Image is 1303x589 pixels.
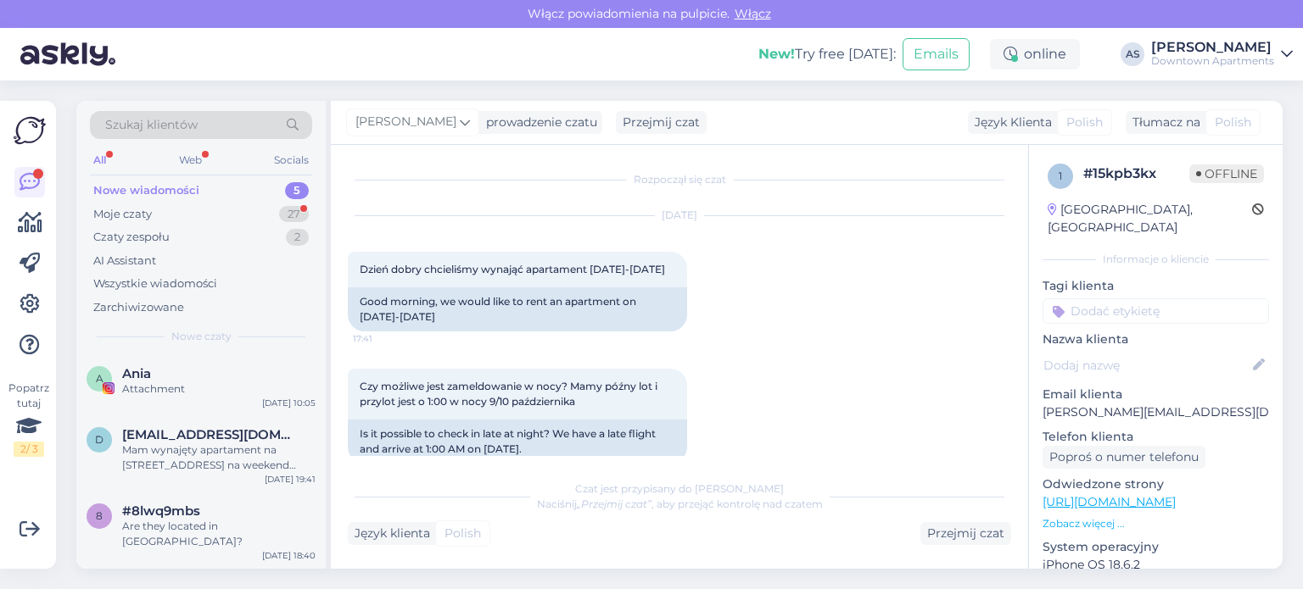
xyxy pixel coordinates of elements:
div: [DATE] [348,208,1011,223]
div: [DATE] 19:41 [265,473,316,486]
div: [DATE] 10:05 [262,397,316,409]
div: Attachment [122,381,316,397]
div: Popatrz tutaj [14,381,44,457]
p: [PERSON_NAME][EMAIL_ADDRESS][DOMAIN_NAME] [1043,403,1269,421]
p: Telefon klienta [1043,428,1269,446]
div: Czaty zespołu [93,229,170,246]
div: Mam wynajęty apartament na [STREET_ADDRESS] na weekend [DATE]-[DATE]. Czy jest możliwość wynajęci... [122,442,316,473]
span: Ania [122,366,151,381]
div: Downtown Apartments [1151,54,1274,68]
div: Przejmij czat [616,111,707,134]
span: Dzień dobry chcieliśmy wynająć apartament [DATE]-[DATE] [360,263,665,275]
div: online [990,39,1080,69]
span: Czat jest przypisany do [PERSON_NAME] [575,482,784,495]
div: Are they located in [GEOGRAPHIC_DATA]? [122,519,316,549]
span: A [96,372,103,385]
p: Nazwa klienta [1043,331,1269,348]
div: Web [176,149,205,171]
a: [PERSON_NAME]Downtown Apartments [1151,41,1293,68]
p: Email klienta [1043,386,1269,403]
div: Moje czaty [93,206,152,223]
a: [URL][DOMAIN_NAME] [1043,494,1176,509]
div: prowadzenie czatu [479,114,597,131]
p: System operacyjny [1043,538,1269,556]
p: iPhone OS 18.6.2 [1043,556,1269,574]
span: #8lwq9mbs [122,503,200,519]
span: Naciśnij , aby przejąć kontrolę nad czatem [537,497,823,510]
div: Poproś o numer telefonu [1043,446,1205,469]
span: 1 [1059,169,1062,182]
div: [GEOGRAPHIC_DATA], [GEOGRAPHIC_DATA] [1048,201,1252,236]
div: 2 [286,229,309,246]
div: Zarchiwizowane [93,299,184,316]
div: Socials [271,149,312,171]
div: 27 [279,206,309,223]
div: Is it possible to check in late at night? We have a late flight and arrive at 1:00 AM on [DATE]. [348,420,687,464]
div: All [90,149,109,171]
span: Czy możliwe jest zameldowanie w nocy? Mamy późny lot i przylot jest o 1:00 w nocy 9/10 października [360,380,660,408]
div: 2 / 3 [14,442,44,457]
span: 8 [96,509,103,522]
i: „Przejmij czat” [577,497,651,510]
div: Język Klienta [968,114,1052,131]
span: Polish [1066,114,1103,131]
div: Good morning, we would like to rent an apartment on [DATE]-[DATE] [348,287,687,331]
div: # 15kpb3kx [1083,164,1189,184]
p: Odwiedzone strony [1043,475,1269,493]
div: Tłumacz na [1126,114,1200,131]
div: Język klienta [348,525,430,542]
div: Przejmij czat [920,522,1011,545]
div: [PERSON_NAME] [1151,41,1274,54]
span: Offline [1189,164,1264,183]
b: New! [758,46,795,62]
span: Szukaj klientów [105,116,198,134]
div: 5 [285,182,309,199]
span: Nowe czaty [171,329,232,344]
span: Włącz [730,6,776,21]
img: Askly Logo [14,114,46,147]
div: Nowe wiadomości [93,182,199,199]
div: AI Assistant [93,253,156,269]
p: Tagi klienta [1043,277,1269,295]
span: 17:41 [353,332,417,345]
div: Try free [DATE]: [758,44,896,64]
input: Dodać etykietę [1043,298,1269,324]
div: Informacje o kliencie [1043,252,1269,267]
button: Emails [903,38,970,70]
span: Polish [445,525,481,542]
div: Wszystkie wiadomości [93,275,217,292]
input: Dodaj nazwę [1043,356,1250,375]
span: [PERSON_NAME] [355,113,456,131]
p: Zobacz więcej ... [1043,516,1269,531]
div: Rozpoczął się czat [348,172,1011,187]
div: [DATE] 18:40 [262,549,316,562]
span: dorotad19@op.pl [122,427,299,442]
span: Polish [1215,114,1251,131]
div: AS [1121,42,1144,66]
span: d [95,433,103,446]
